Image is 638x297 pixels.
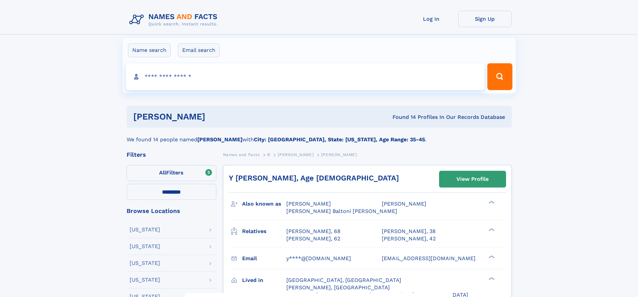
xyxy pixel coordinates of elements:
[487,63,512,90] button: Search Button
[382,228,436,235] a: [PERSON_NAME], 38
[229,174,399,182] a: Y [PERSON_NAME], Age [DEMOGRAPHIC_DATA]
[197,136,242,143] b: [PERSON_NAME]
[286,277,401,283] span: [GEOGRAPHIC_DATA], [GEOGRAPHIC_DATA]
[178,43,220,57] label: Email search
[267,152,270,157] span: B
[382,201,426,207] span: [PERSON_NAME]
[126,63,485,90] input: search input
[286,284,390,291] span: [PERSON_NAME], [GEOGRAPHIC_DATA]
[382,235,436,242] a: [PERSON_NAME], 42
[382,255,476,262] span: [EMAIL_ADDRESS][DOMAIN_NAME]
[487,227,495,232] div: ❯
[278,152,313,157] span: [PERSON_NAME]
[299,114,505,121] div: Found 14 Profiles In Our Records Database
[242,253,286,264] h3: Email
[278,150,313,159] a: [PERSON_NAME]
[267,150,270,159] a: B
[458,11,512,27] a: Sign Up
[254,136,425,143] b: City: [GEOGRAPHIC_DATA], State: [US_STATE], Age Range: 35-45
[242,198,286,210] h3: Also known as
[133,113,299,121] h1: [PERSON_NAME]
[487,200,495,205] div: ❯
[130,244,160,249] div: [US_STATE]
[405,11,458,27] a: Log In
[321,152,357,157] span: [PERSON_NAME]
[286,235,340,242] a: [PERSON_NAME], 62
[128,43,171,57] label: Name search
[127,128,512,144] div: We found 14 people named with .
[487,254,495,259] div: ❯
[159,169,166,176] span: All
[286,201,331,207] span: [PERSON_NAME]
[286,228,341,235] a: [PERSON_NAME], 68
[130,261,160,266] div: [US_STATE]
[127,11,223,29] img: Logo Names and Facts
[127,152,216,158] div: Filters
[130,277,160,283] div: [US_STATE]
[456,171,489,187] div: View Profile
[127,208,216,214] div: Browse Locations
[439,171,506,187] a: View Profile
[130,227,160,232] div: [US_STATE]
[223,150,260,159] a: Names and Facts
[242,226,286,237] h3: Relatives
[242,275,286,286] h3: Lived in
[487,276,495,281] div: ❯
[286,208,397,214] span: [PERSON_NAME] Baltoni [PERSON_NAME]
[127,165,216,181] label: Filters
